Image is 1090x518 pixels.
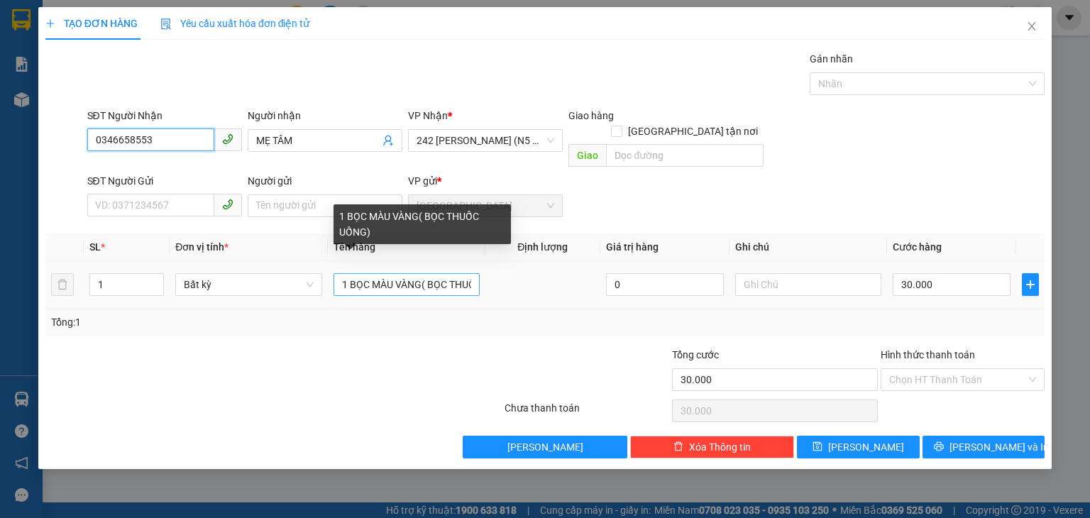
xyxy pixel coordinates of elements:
[689,439,751,455] span: Xóa Thông tin
[175,241,229,253] span: Đơn vị tính
[517,241,568,253] span: Định lượng
[622,123,764,139] span: [GEOGRAPHIC_DATA] tận nơi
[507,439,583,455] span: [PERSON_NAME]
[1012,7,1052,47] button: Close
[51,273,74,296] button: delete
[51,314,422,330] div: Tổng: 1
[893,241,942,253] span: Cước hàng
[417,130,554,151] span: 242 Lê Duẫn (N5 Phủ Hà)
[797,436,920,458] button: save[PERSON_NAME]
[184,274,313,295] span: Bất kỳ
[160,18,310,29] span: Yêu cầu xuất hóa đơn điện tử
[934,441,944,453] span: printer
[334,273,480,296] input: VD: Bàn, Ghế
[160,18,172,30] img: icon
[45,18,138,29] span: TẠO ĐƠN HÀNG
[89,241,101,253] span: SL
[408,173,563,189] div: VP gửi
[606,241,659,253] span: Giá trị hàng
[334,204,511,244] div: 1 BỌC MÀU VÀNG( BỌC THUỐC UỐNG)
[222,133,233,145] span: phone
[735,273,881,296] input: Ghi Chú
[248,108,402,123] div: Người nhận
[408,110,448,121] span: VP Nhận
[1026,21,1037,32] span: close
[248,173,402,189] div: Người gửi
[87,108,242,123] div: SĐT Người Nhận
[417,195,554,216] span: Sài Gòn
[730,233,887,261] th: Ghi chú
[87,173,242,189] div: SĐT Người Gửi
[463,436,627,458] button: [PERSON_NAME]
[630,436,794,458] button: deleteXóa Thông tin
[881,349,975,360] label: Hình thức thanh toán
[568,144,606,167] span: Giao
[672,349,719,360] span: Tổng cước
[382,135,394,146] span: user-add
[813,441,822,453] span: save
[606,273,724,296] input: 0
[222,199,233,210] span: phone
[828,439,904,455] span: [PERSON_NAME]
[606,144,764,167] input: Dọc đường
[503,400,670,425] div: Chưa thanh toán
[568,110,614,121] span: Giao hàng
[1023,279,1038,290] span: plus
[923,436,1045,458] button: printer[PERSON_NAME] và In
[1022,273,1039,296] button: plus
[949,439,1049,455] span: [PERSON_NAME] và In
[45,18,55,28] span: plus
[673,441,683,453] span: delete
[810,53,853,65] label: Gán nhãn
